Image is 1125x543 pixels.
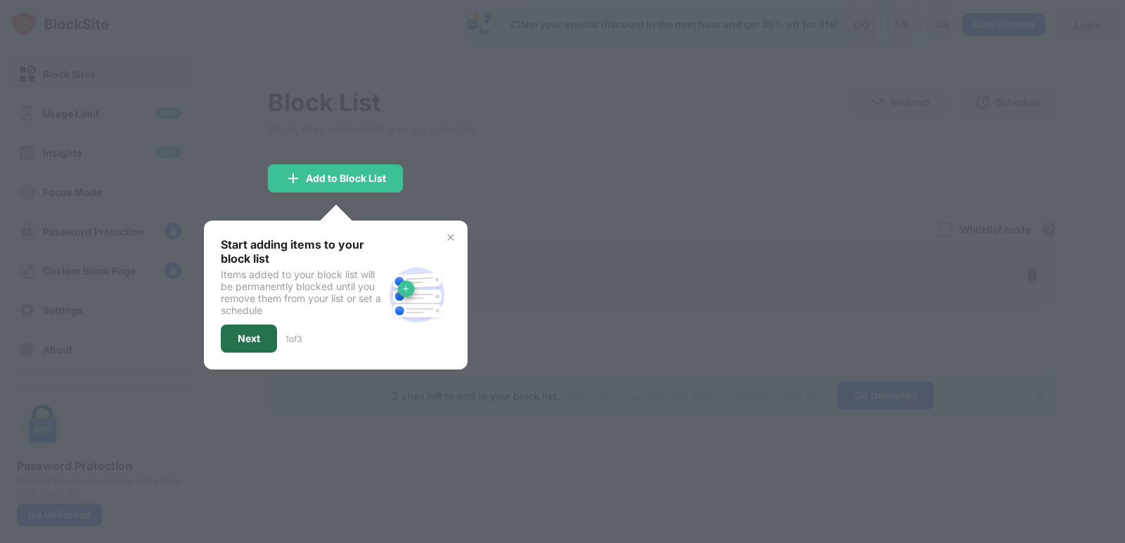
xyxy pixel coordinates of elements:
[445,232,456,243] img: x-button.svg
[238,333,260,344] div: Next
[383,261,451,329] img: block-site.svg
[221,268,383,316] div: Items added to your block list will be permanently blocked until you remove them from your list o...
[285,334,302,344] div: 1 of 3
[221,237,383,266] div: Start adding items to your block list
[306,173,386,184] div: Add to Block List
